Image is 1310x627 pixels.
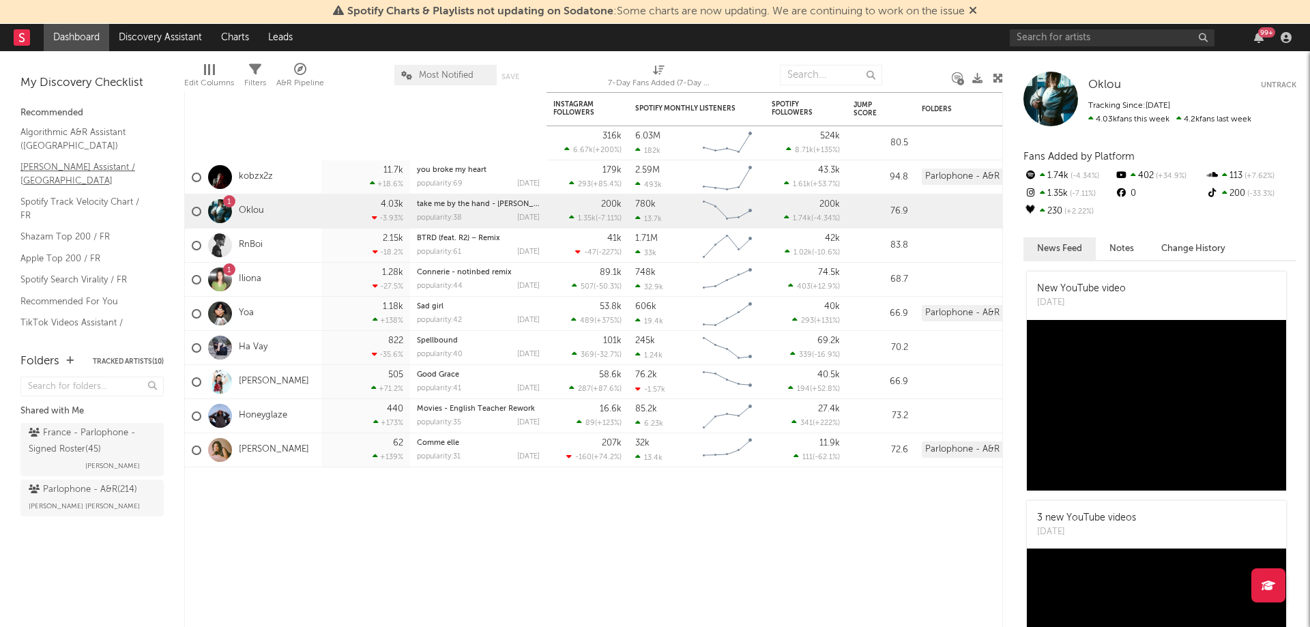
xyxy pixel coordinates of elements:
[922,169,1025,185] div: Parlophone - A&R (214)
[785,248,840,257] div: ( )
[598,215,620,222] span: -7.11 %
[602,166,622,175] div: 179k
[802,454,813,461] span: 111
[814,351,838,359] span: -16.9 %
[854,101,888,117] div: Jump Score
[417,180,463,188] div: popularity: 69
[1088,78,1121,92] a: Oklou
[575,248,622,257] div: ( )
[635,234,658,243] div: 1.71M
[517,317,540,324] div: [DATE]
[635,132,660,141] div: 6.03M
[417,405,535,413] a: Movies - English Teacher Rework
[816,317,838,325] span: +131 %
[417,303,443,310] a: Sad girl
[854,237,908,254] div: 83.8
[417,371,540,379] div: Good Grace
[1096,237,1148,260] button: Notes
[373,316,403,325] div: +138 %
[417,371,459,379] a: Good Grace
[417,385,461,392] div: popularity: 41
[818,268,840,277] div: 74.5k
[417,235,540,242] div: BTRD (feat. R2) – Remix
[417,303,540,310] div: Sad girl
[794,249,812,257] span: 1.02k
[854,135,908,151] div: 80.5
[20,377,164,396] input: Search for folders...
[517,248,540,256] div: [DATE]
[697,399,758,433] svg: Chart title
[417,201,540,208] div: take me by the hand - Aaron Hibell remix
[20,229,150,244] a: Shazam Top 200 / FR
[517,351,540,358] div: [DATE]
[1010,29,1214,46] input: Search for artists
[20,353,59,370] div: Folders
[577,418,622,427] div: ( )
[595,147,620,154] span: +200 %
[244,75,266,91] div: Filters
[373,452,403,461] div: +139 %
[581,351,594,359] span: 369
[1088,102,1170,110] span: Tracking Since: [DATE]
[20,105,164,121] div: Recommended
[1062,208,1094,216] span: +2.22 %
[372,350,403,359] div: -35.6 %
[393,439,403,448] div: 62
[417,419,461,426] div: popularity: 35
[788,384,840,393] div: ( )
[635,419,663,428] div: 6.23k
[93,358,164,365] button: Tracked Artists(10)
[594,454,620,461] span: +74.2 %
[596,317,620,325] span: +375 %
[572,350,622,359] div: ( )
[635,268,656,277] div: 748k
[383,166,403,175] div: 11.7k
[635,282,663,291] div: 32.9k
[813,283,838,291] span: +12.9 %
[815,420,838,427] span: +222 %
[417,317,462,324] div: popularity: 42
[566,452,622,461] div: ( )
[697,126,758,160] svg: Chart title
[1037,296,1126,310] div: [DATE]
[635,166,660,175] div: 2.59M
[780,65,882,85] input: Search...
[635,248,656,257] div: 33k
[578,181,591,188] span: 293
[1023,185,1114,203] div: 1.35k
[602,132,622,141] div: 316k
[20,423,164,476] a: France - Parlophone - Signed Roster(45)[PERSON_NAME]
[854,408,908,424] div: 73.2
[383,302,403,311] div: 1.18k
[1037,282,1126,296] div: New YouTube video
[564,145,622,154] div: ( )
[635,146,660,155] div: 182k
[517,282,540,290] div: [DATE]
[635,453,663,462] div: 13.4k
[635,336,655,345] div: 245k
[419,71,474,80] span: Most Notified
[44,24,109,51] a: Dashboard
[1258,27,1275,38] div: 99 +
[239,342,267,353] a: Ha Vay
[602,439,622,448] div: 207k
[276,75,324,91] div: A&R Pipeline
[20,480,164,516] a: Parlophone - A&R(214)[PERSON_NAME] [PERSON_NAME]
[791,418,840,427] div: ( )
[575,454,592,461] span: -160
[1037,511,1136,525] div: 3 new YouTube videos
[1023,167,1114,185] div: 1.74k
[184,58,234,98] div: Edit Columns
[596,283,620,291] span: -50.3 %
[784,179,840,188] div: ( )
[635,439,650,448] div: 32k
[373,248,403,257] div: -18.2 %
[599,370,622,379] div: 58.6k
[1088,115,1251,123] span: 4.2k fans last week
[370,179,403,188] div: +18.6 %
[371,384,403,393] div: +71.2 %
[388,370,403,379] div: 505
[244,58,266,98] div: Filters
[388,336,403,345] div: 822
[571,316,622,325] div: ( )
